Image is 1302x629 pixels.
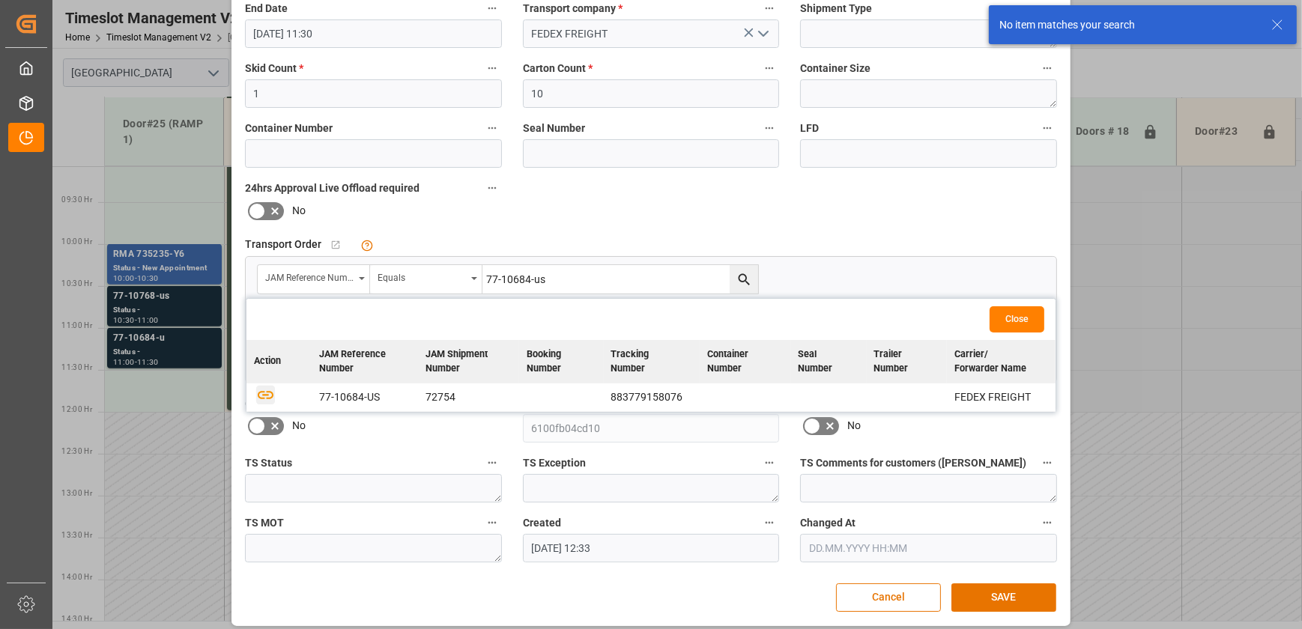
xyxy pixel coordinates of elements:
button: Created [760,513,779,532]
th: Tracking Number [604,340,700,383]
button: TS Comments for customers ([PERSON_NAME]) [1038,453,1057,472]
input: DD.MM.YYYY HH:MM [800,534,1057,562]
span: Transport company [523,1,623,16]
span: Transport Order [245,237,321,252]
span: Shipment Type [800,1,872,16]
th: JAM Shipment Number [418,340,520,383]
th: Booking Number [519,340,603,383]
th: JAM Reference Number [312,340,418,383]
span: LFD [800,121,819,136]
button: Cancel [836,583,941,612]
div: Equals [378,267,466,285]
button: LFD [1038,118,1057,138]
span: email notification [245,395,330,411]
button: Carton Count * [760,58,779,78]
button: Close [990,306,1044,332]
button: open menu [370,265,482,294]
span: No [847,418,861,434]
button: Container Size [1038,58,1057,78]
button: Changed At [1038,513,1057,532]
button: open menu [258,265,370,294]
button: search button [730,265,758,294]
span: Container Size [800,61,870,76]
span: Carton Count [523,61,593,76]
button: 24hrs Approval Live Offload required [482,178,502,198]
button: open menu [751,22,774,46]
input: DD.MM.YYYY HH:MM [245,19,502,48]
span: Created [523,515,561,531]
span: Container Number [245,121,333,136]
span: TS Comments for customers ([PERSON_NAME]) [800,455,1026,471]
button: TS Exception [760,453,779,472]
td: 883779158076 [604,383,700,412]
th: Container Number [700,340,790,383]
span: 24hrs Approval Live Offload required [245,180,420,196]
span: Changed At [800,515,856,531]
button: Skid Count * [482,58,502,78]
th: Trailer Number [867,340,948,383]
input: Type to search [482,265,758,294]
th: Carrier/ Forwarder Name [947,340,1056,383]
button: TS Status [482,453,502,472]
div: No item matches your search [999,17,1257,33]
span: Skid Count [245,61,303,76]
td: 77-10684-US [312,383,418,412]
span: TS MOT [245,515,284,531]
button: Seal Number [760,118,779,138]
span: No [292,418,306,434]
span: TS Status [245,455,292,471]
button: Container Number [482,118,502,138]
span: No [292,203,306,219]
td: FEDEX FREIGHT [947,383,1056,412]
input: DD.MM.YYYY HH:MM [523,534,780,562]
span: End Date [245,1,288,16]
button: SAVE [951,583,1056,612]
td: 72754 [418,383,520,412]
span: Seal Number [523,121,585,136]
div: JAM Reference Number [265,267,354,285]
th: Action [246,340,312,383]
span: TS Exception [523,455,586,471]
button: TS MOT [482,513,502,532]
th: Seal Number [791,340,867,383]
